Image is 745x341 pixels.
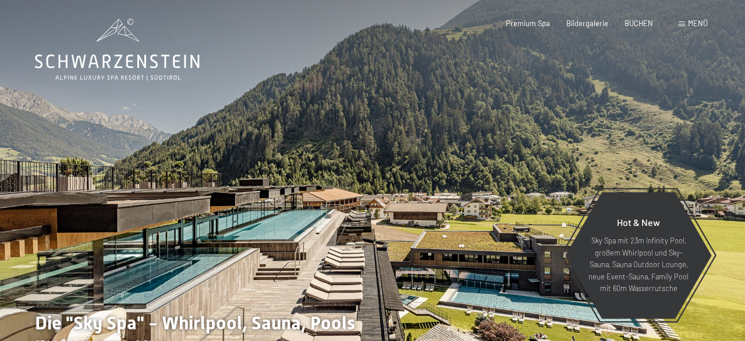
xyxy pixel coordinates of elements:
[565,192,712,320] a: Hot & New Sky Spa mit 23m Infinity Pool, großem Whirlpool und Sky-Sauna, Sauna Outdoor Lounge, ne...
[506,19,550,28] a: Premium Spa
[617,217,660,228] span: Hot & New
[625,19,653,28] a: BUCHEN
[566,19,608,28] a: Bildergalerie
[688,19,708,28] span: Menü
[588,235,689,294] p: Sky Spa mit 23m Infinity Pool, großem Whirlpool und Sky-Sauna, Sauna Outdoor Lounge, neue Event-S...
